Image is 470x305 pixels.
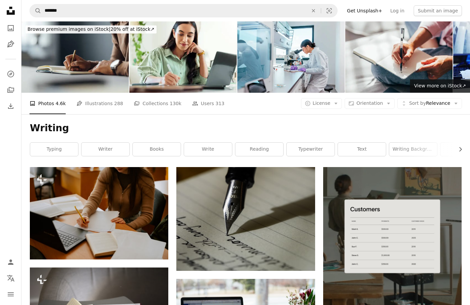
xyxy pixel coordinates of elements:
a: a woman sitting at a desk writing on a notebook [30,210,168,216]
button: Orientation [345,98,395,109]
a: Browse premium images on iStock|20% off at iStock↗ [21,21,161,37]
a: Collections 130k [134,93,181,114]
button: scroll list to the right [454,143,462,156]
a: Download History [4,99,17,113]
a: Log in / Sign up [4,255,17,269]
span: View more on iStock ↗ [414,83,466,88]
a: books [133,143,181,156]
a: Illustrations [4,37,17,51]
a: Illustrations 288 [76,93,123,114]
button: Clear [306,4,321,17]
img: Business, notes and woman in home office with laptop, info and checking schedule for project idea... [129,21,237,93]
a: writer [81,143,129,156]
button: Menu [4,288,17,301]
img: Close-up of Person Writing in Notebook for Planning or Journaling [345,21,453,93]
a: Explore [4,67,17,81]
span: License [313,100,331,106]
img: a woman sitting at a desk writing on a notebook [30,167,168,259]
a: View more on iStock↗ [410,79,470,93]
span: 20% off at iStock ↗ [27,26,155,32]
img: Female scientist looking trough the microscope writing down her discoveries [237,21,345,93]
span: Sort by [409,100,426,106]
a: fountain pen on black lined paper [176,216,315,222]
a: write [184,143,232,156]
span: Browse premium images on iStock | [27,26,110,32]
form: Find visuals sitewide [30,4,338,17]
h1: Writing [30,122,462,134]
button: Sort byRelevance [397,98,462,109]
span: 130k [170,100,181,107]
a: Collections [4,83,17,97]
a: Get Unsplash+ [343,5,386,16]
img: Close-up of Man Writing in a Notebook at a Desk [21,21,129,93]
button: Submit an image [414,5,462,16]
span: Relevance [409,100,450,107]
a: text [338,143,386,156]
a: reading [235,143,283,156]
button: Language [4,272,17,285]
span: 313 [216,100,225,107]
button: License [301,98,342,109]
a: writing background [389,143,437,156]
button: Visual search [321,4,337,17]
button: Search Unsplash [30,4,41,17]
span: Orientation [356,100,383,106]
a: Home — Unsplash [4,4,17,19]
a: typing [30,143,78,156]
a: Photos [4,21,17,35]
img: fountain pen on black lined paper [176,167,315,271]
a: typewriter [287,143,335,156]
a: Users 313 [192,93,224,114]
a: Log in [386,5,408,16]
span: 288 [114,100,123,107]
